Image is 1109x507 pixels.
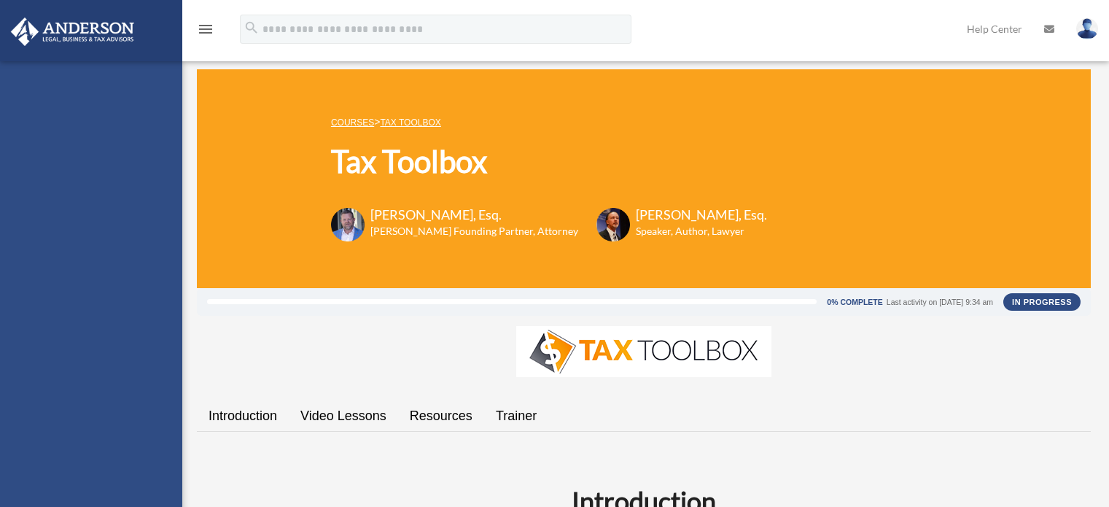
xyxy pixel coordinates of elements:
h1: Tax Toolbox [331,140,767,183]
div: 0% Complete [827,298,882,306]
h3: [PERSON_NAME], Esq. [636,206,767,224]
a: Trainer [484,395,548,437]
img: User Pic [1076,18,1098,39]
a: menu [197,26,214,38]
a: COURSES [331,117,374,128]
a: Tax Toolbox [380,117,440,128]
a: Video Lessons [289,395,398,437]
a: Resources [398,395,484,437]
i: menu [197,20,214,38]
h6: [PERSON_NAME] Founding Partner, Attorney [370,224,578,239]
div: Last activity on [DATE] 9:34 am [887,298,993,306]
a: Introduction [197,395,289,437]
i: search [244,20,260,36]
h3: [PERSON_NAME], Esq. [370,206,578,224]
div: In Progress [1003,293,1081,311]
img: Toby-circle-head.png [331,208,365,241]
h6: Speaker, Author, Lawyer [636,224,749,239]
p: > [331,113,767,131]
img: Scott-Estill-Headshot.png [596,208,630,241]
img: Anderson Advisors Platinum Portal [7,18,139,46]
